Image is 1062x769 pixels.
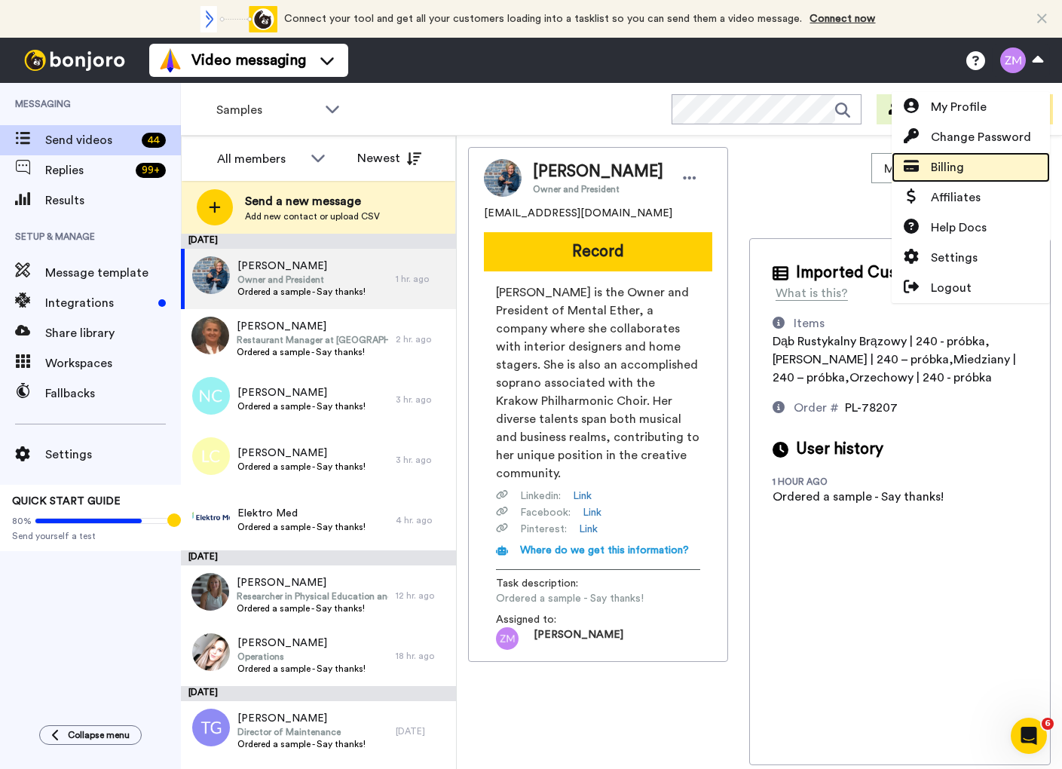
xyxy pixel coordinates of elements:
span: [PERSON_NAME] [534,627,623,650]
span: Connect your tool and get all your customers loading into a tasklist so you can send them a video... [285,14,803,24]
a: Connect now [810,14,876,24]
span: Results [45,191,181,210]
span: Owner and President [533,183,663,195]
img: 48362735-52d6-49cd-9dc6-160023d66f86.png [192,498,230,535]
span: [PERSON_NAME] [237,711,366,726]
button: Record [484,232,712,271]
img: Image of Elżbieta Kupiec [484,159,522,197]
span: Operations [237,651,366,663]
a: Link [579,522,598,537]
div: 2 hr. ago [396,333,448,345]
div: 3 hr. ago [396,394,448,406]
span: Ordered a sample - Say thanks! [237,346,388,358]
div: All members [217,150,303,168]
span: Ordered a sample - Say thanks! [237,400,366,412]
span: My Profile [931,98,987,116]
div: [DATE] [181,686,456,701]
div: Tooltip anchor [167,513,181,527]
span: Settings [45,446,181,464]
div: Ordered a sample - Say thanks! [773,488,944,506]
div: animation [194,6,277,32]
span: [PERSON_NAME] [237,259,366,274]
span: Assigned to: [496,612,601,627]
button: Invite [877,94,950,124]
img: bj-logo-header-white.svg [18,50,131,71]
a: Link [573,489,592,504]
span: Restaurant Manager at [GEOGRAPHIC_DATA] [237,334,388,346]
span: Dąb Rustykalny Brązowy | 240 - próbka,[PERSON_NAME] | 240 – próbka,Miedziany | 240 – próbka,Orzec... [773,335,1016,384]
span: Integrations [45,294,152,312]
img: zm.png [496,627,519,650]
a: Help Docs [892,213,1050,243]
span: [PERSON_NAME] [237,575,388,590]
button: Collapse menu [39,725,142,745]
span: Ordered a sample - Say thanks! [496,591,644,606]
span: Pinterest : [520,522,567,537]
div: 44 [142,133,166,148]
span: Samples [216,101,317,119]
span: Send videos [45,131,136,149]
span: Add new contact or upload CSV [245,210,380,222]
span: [PERSON_NAME] [237,385,366,400]
img: lc.png [192,437,230,475]
span: [PERSON_NAME] [533,161,663,183]
span: QUICK START GUIDE [12,496,121,507]
span: Video messaging [191,50,306,71]
span: Ordered a sample - Say thanks! [237,461,366,473]
span: Send a new message [245,192,380,210]
span: 80% [12,515,32,527]
span: Move [884,160,925,178]
img: 0652682a-bc51-4d71-9c60-8ef3833f2c4a.jpg [192,633,230,671]
div: [DATE] [181,234,456,249]
div: [DATE] [396,725,448,737]
div: What is this? [776,284,848,302]
img: cab6af8a-8288-4b38-8b4d-9b779af1587a.jpg [191,317,229,354]
span: Ordered a sample - Say thanks! [237,738,366,750]
span: Imported Customer Info [796,262,972,284]
img: 71951914-140d-4dd2-9021-e95cc2601df0.jpg [192,256,230,294]
span: Owner and President [237,274,366,286]
span: Fallbacks [45,384,181,403]
span: Message template [45,264,181,282]
span: 6 [1042,718,1054,730]
span: Ordered a sample - Say thanks! [237,521,366,533]
span: Researcher in Physical Education and Sport [237,590,388,602]
a: Billing [892,152,1050,182]
iframe: Intercom live chat [1011,718,1047,754]
a: Settings [892,243,1050,273]
span: Billing [931,158,964,176]
img: nc.png [192,377,230,415]
span: Linkedin : [520,489,561,504]
a: My Profile [892,92,1050,122]
span: Ordered a sample - Say thanks! [237,286,366,298]
span: [EMAIL_ADDRESS][DOMAIN_NAME] [484,206,672,221]
span: Elektro Med [237,506,366,521]
div: 12 hr. ago [396,590,448,602]
a: Logout [892,273,1050,303]
a: Link [583,505,601,520]
span: Affiliates [931,188,981,207]
span: Collapse menu [68,729,130,741]
a: Change Password [892,122,1050,152]
span: Logout [931,279,972,297]
span: Workspaces [45,354,181,372]
div: 18 hr. ago [396,650,448,662]
div: 99 + [136,163,166,178]
button: Newest [346,143,433,173]
div: [DATE] [181,550,456,565]
span: Share library [45,324,181,342]
span: Change Password [931,128,1031,146]
img: tg.png [192,709,230,746]
span: Send yourself a test [12,530,169,542]
img: vm-color.svg [158,48,182,72]
span: Replies [45,161,130,179]
span: [PERSON_NAME] [237,636,366,651]
div: Order # [794,399,839,417]
span: Facebook : [520,505,571,520]
div: Items [794,314,825,332]
span: Director of Maintenance [237,726,366,738]
div: 3 hr. ago [396,454,448,466]
span: Settings [931,249,978,267]
a: Affiliates [892,182,1050,213]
